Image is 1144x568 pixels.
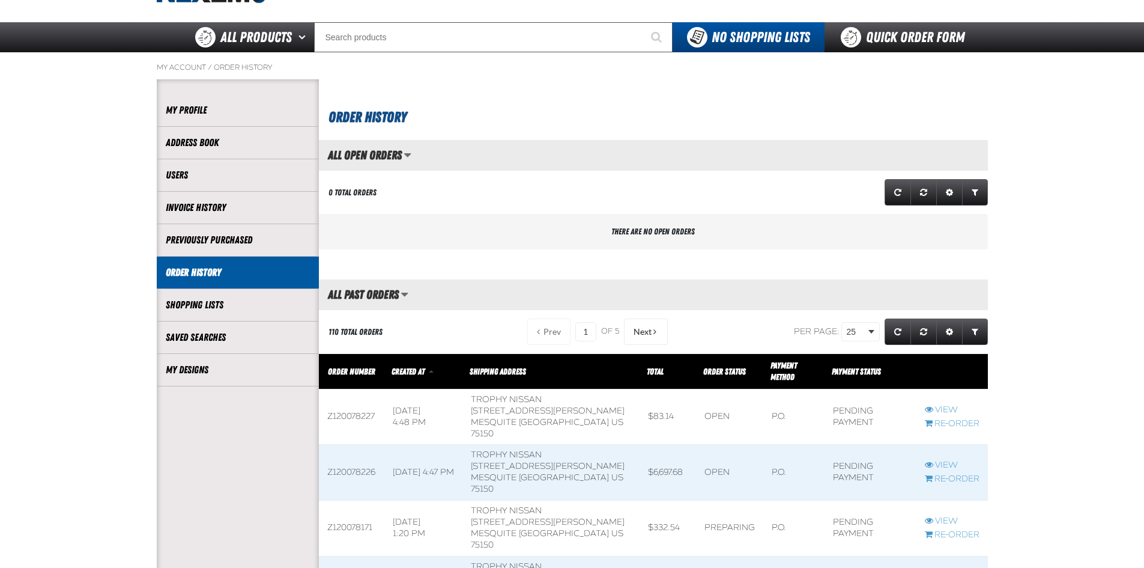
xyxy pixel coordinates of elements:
[319,389,384,445] td: Z120078227
[294,22,314,52] button: Open All Products pages
[166,103,310,117] a: My Profile
[925,530,979,541] a: Re-Order Z120078171 order
[208,63,212,72] span: /
[885,319,911,345] a: Refresh grid action
[166,298,310,312] a: Shopping Lists
[763,389,825,445] td: P.O.
[319,148,402,162] h2: All Open Orders
[712,29,810,46] span: No Shopping Lists
[825,501,916,557] td: Pending payment
[166,233,310,247] a: Previously Purchased
[673,22,825,52] button: You do not have available Shopping Lists. Open to Create a New List
[611,528,623,539] span: US
[611,227,695,236] span: There are no open orders
[471,417,516,427] span: MESQUITE
[166,363,310,377] a: My Designs
[763,445,825,501] td: P.O.
[470,367,526,376] span: Shipping Address
[832,367,881,376] span: Payment Status
[696,501,763,557] td: Preparing
[328,326,383,338] div: 110 Total Orders
[471,472,516,483] span: MESQUITE
[384,445,463,501] td: [DATE] 4:47 PM
[392,367,426,376] a: Created At
[328,367,375,376] a: Order Number
[962,319,988,345] a: Expand or Collapse Grid Filters
[471,461,625,471] span: [STREET_ADDRESS][PERSON_NAME]
[519,528,609,539] span: [GEOGRAPHIC_DATA]
[916,354,988,389] th: Row actions
[471,540,494,550] bdo: 75150
[696,445,763,501] td: Open
[166,201,310,215] a: Invoice History
[936,179,963,206] a: Expand or Collapse Grid Settings
[962,179,988,206] a: Expand or Collapse Grid Filters
[925,516,979,527] a: View Z120078171 order
[157,63,206,72] a: My Account
[404,145,411,165] button: Manage grid views. Current view is All Open Orders
[519,472,609,483] span: [GEOGRAPHIC_DATA]
[166,331,310,344] a: Saved Searches
[519,417,609,427] span: [GEOGRAPHIC_DATA]
[611,417,623,427] span: US
[471,517,625,527] span: [STREET_ADDRESS][PERSON_NAME]
[471,505,542,516] span: Trophy Nissan
[910,319,937,345] a: Reset grid action
[634,327,652,337] span: Next Page
[575,322,596,341] input: Current page number
[640,389,696,445] td: $83.14
[328,187,377,198] div: 0 Total Orders
[763,501,825,557] td: P.O.
[166,266,310,279] a: Order History
[925,460,979,471] a: View Z120078226 order
[847,326,866,338] span: 25
[794,326,840,337] span: Per page:
[825,389,916,445] td: Pending payment
[319,501,384,557] td: Z120078171
[319,288,399,301] h2: All Past Orders
[825,445,916,501] td: Pending payment
[157,63,988,72] nav: Breadcrumbs
[611,472,623,483] span: US
[314,22,673,52] input: Search
[471,450,542,460] span: Trophy Nissan
[471,406,625,416] span: [STREET_ADDRESS][PERSON_NAME]
[925,474,979,485] a: Re-Order Z120078226 order
[696,389,763,445] td: Open
[319,445,384,501] td: Z120078226
[925,405,979,416] a: View Z120078227 order
[624,319,668,345] button: Next Page
[328,109,407,126] span: Order History
[166,168,310,182] a: Users
[640,501,696,557] td: $332.54
[703,367,746,376] a: Order Status
[384,389,463,445] td: [DATE] 4:48 PM
[471,528,516,539] span: MESQUITE
[643,22,673,52] button: Start Searching
[220,26,292,48] span: All Products
[770,361,797,382] span: Payment Method
[910,179,937,206] a: Reset grid action
[925,418,979,430] a: Re-Order Z120078227 order
[936,319,963,345] a: Expand or Collapse Grid Settings
[471,484,494,494] bdo: 75150
[647,367,664,376] a: Total
[471,394,542,405] span: Trophy Nissan
[885,179,911,206] a: Refresh grid action
[401,284,408,305] button: Manage grid views. Current view is All Past Orders
[392,367,425,376] span: Created At
[384,501,463,557] td: [DATE] 1:20 PM
[214,63,272,72] a: Order History
[640,445,696,501] td: $6,697.68
[471,429,494,439] bdo: 75150
[601,326,619,337] span: of 5
[825,22,987,52] a: Quick Order Form
[166,136,310,150] a: Address Book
